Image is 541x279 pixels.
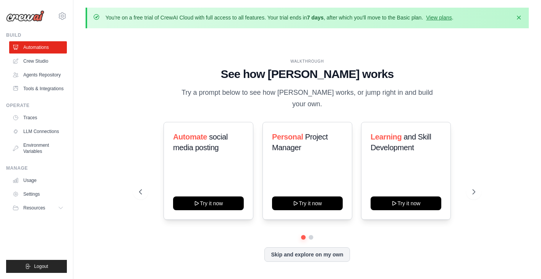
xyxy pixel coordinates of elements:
a: LLM Connections [9,125,67,138]
a: Crew Studio [9,55,67,67]
span: Resources [23,205,45,211]
button: Logout [6,260,67,273]
button: Resources [9,202,67,214]
img: Logo [6,10,44,22]
a: Tools & Integrations [9,83,67,95]
span: social media posting [173,133,228,152]
button: Try it now [371,196,441,210]
strong: 7 days [307,15,324,21]
span: Automate [173,133,207,141]
button: Try it now [173,196,244,210]
span: Project Manager [272,133,328,152]
p: Try a prompt below to see how [PERSON_NAME] works, or jump right in and build your own. [179,87,436,110]
a: View plans [426,15,452,21]
a: Settings [9,188,67,200]
div: Build [6,32,67,38]
button: Skip and explore on my own [264,247,350,262]
span: Personal [272,133,303,141]
h1: See how [PERSON_NAME] works [139,67,475,81]
a: Agents Repository [9,69,67,81]
button: Try it now [272,196,343,210]
span: Logout [34,263,48,269]
span: and Skill Development [371,133,431,152]
div: Operate [6,102,67,109]
a: Usage [9,174,67,187]
a: Environment Variables [9,139,67,157]
div: WALKTHROUGH [139,58,475,64]
p: You're on a free trial of CrewAI Cloud with full access to all features. Your trial ends in , aft... [105,14,454,21]
span: Learning [371,133,402,141]
div: Manage [6,165,67,171]
a: Automations [9,41,67,54]
a: Traces [9,112,67,124]
iframe: Chat Widget [503,242,541,279]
